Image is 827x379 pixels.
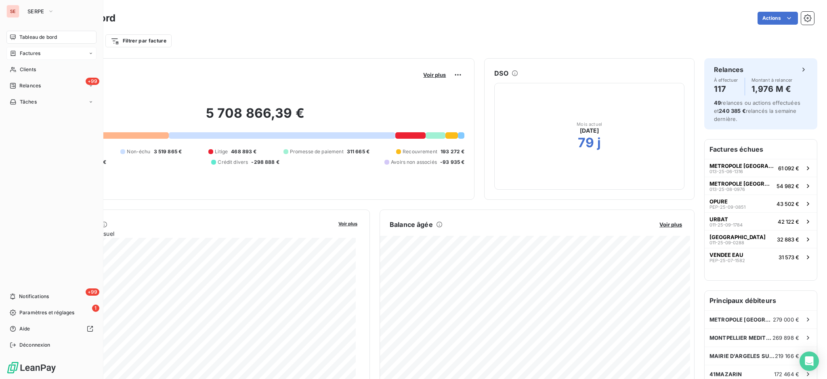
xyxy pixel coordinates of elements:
[709,371,742,377] span: 41MAZARIN
[6,5,19,18] div: SE
[709,198,728,205] span: OPURE
[709,222,743,227] span: 011-25-09-1784
[440,159,464,166] span: -93 935 €
[719,108,745,114] span: 240 385 €
[709,258,745,263] span: PEP-25-07-1582
[705,230,817,248] button: [GEOGRAPHIC_DATA]011-25-09-028832 883 €
[709,216,728,222] span: URBAT
[19,34,57,41] span: Tableau de bord
[709,252,743,258] span: VENDEE EAU
[6,361,57,374] img: Logo LeanPay
[290,148,344,155] span: Promesse de paiement
[774,371,799,377] span: 172 464 €
[105,34,172,47] button: Filtrer par facture
[597,135,601,151] h2: j
[705,159,817,177] button: METROPOLE [GEOGRAPHIC_DATA]013-25-06-131661 092 €
[777,183,799,189] span: 54 982 €
[751,78,793,83] span: Montant à relancer
[423,72,446,78] span: Voir plus
[19,82,41,89] span: Relances
[20,98,37,106] span: Tâches
[714,65,743,74] h6: Relances
[714,100,800,122] span: relances ou actions effectuées et relancés la semaine dernière.
[709,163,775,169] span: METROPOLE [GEOGRAPHIC_DATA]
[577,122,602,127] span: Mois actuel
[709,353,775,359] span: MAIRIE D'ARGELES SUR MER
[218,159,248,166] span: Crédit divers
[251,159,279,166] span: -298 888 €
[773,316,799,323] span: 279 000 €
[779,254,799,260] span: 31 573 €
[19,341,50,349] span: Déconnexion
[403,148,437,155] span: Recouvrement
[778,165,799,172] span: 61 092 €
[758,12,798,25] button: Actions
[751,83,793,95] h4: 1,976 M €
[709,205,745,210] span: PEP-25-09-0851
[127,148,150,155] span: Non-échu
[705,291,817,310] h6: Principaux débiteurs
[6,322,97,335] a: Aide
[709,169,743,174] span: 013-25-06-1316
[20,66,36,73] span: Clients
[215,148,228,155] span: Litige
[46,229,333,238] span: Chiffre d'affaires mensuel
[775,353,799,359] span: 219 166 €
[494,68,508,78] h6: DSO
[709,316,773,323] span: METROPOLE [GEOGRAPHIC_DATA]
[391,159,437,166] span: Avoirs non associés
[705,177,817,195] button: METROPOLE [GEOGRAPHIC_DATA]013-25-08-097654 982 €
[92,305,99,312] span: 1
[777,236,799,243] span: 32 883 €
[19,293,49,300] span: Notifications
[338,221,357,227] span: Voir plus
[714,100,721,106] span: 49
[19,309,74,316] span: Paramètres et réglages
[20,50,40,57] span: Factures
[19,325,30,332] span: Aide
[778,218,799,225] span: 42 122 €
[709,234,766,240] span: [GEOGRAPHIC_DATA]
[709,180,773,187] span: METROPOLE [GEOGRAPHIC_DATA]
[705,212,817,230] button: URBAT011-25-09-178442 122 €
[441,148,464,155] span: 193 272 €
[580,127,599,135] span: [DATE]
[772,335,799,341] span: 269 898 €
[86,288,99,296] span: +99
[27,8,44,15] span: SERPE
[709,187,745,192] span: 013-25-08-0976
[336,220,360,227] button: Voir plus
[705,140,817,159] h6: Factures échues
[800,351,819,371] div: Open Intercom Messenger
[231,148,256,155] span: 468 893 €
[86,78,99,85] span: +99
[705,248,817,266] button: VENDEE EAUPEP-25-07-158231 573 €
[777,201,799,207] span: 43 502 €
[347,148,369,155] span: 311 665 €
[421,71,448,78] button: Voir plus
[659,221,682,228] span: Voir plus
[46,105,464,129] h2: 5 708 866,39 €
[578,135,594,151] h2: 79
[705,195,817,212] button: OPUREPEP-25-09-085143 502 €
[709,240,744,245] span: 011-25-09-0288
[390,220,433,229] h6: Balance âgée
[657,221,684,228] button: Voir plus
[714,78,738,83] span: À effectuer
[709,335,772,341] span: MONTPELLIER MEDITERRANEE METROPOLE
[714,83,738,95] h4: 117
[154,148,182,155] span: 3 519 865 €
